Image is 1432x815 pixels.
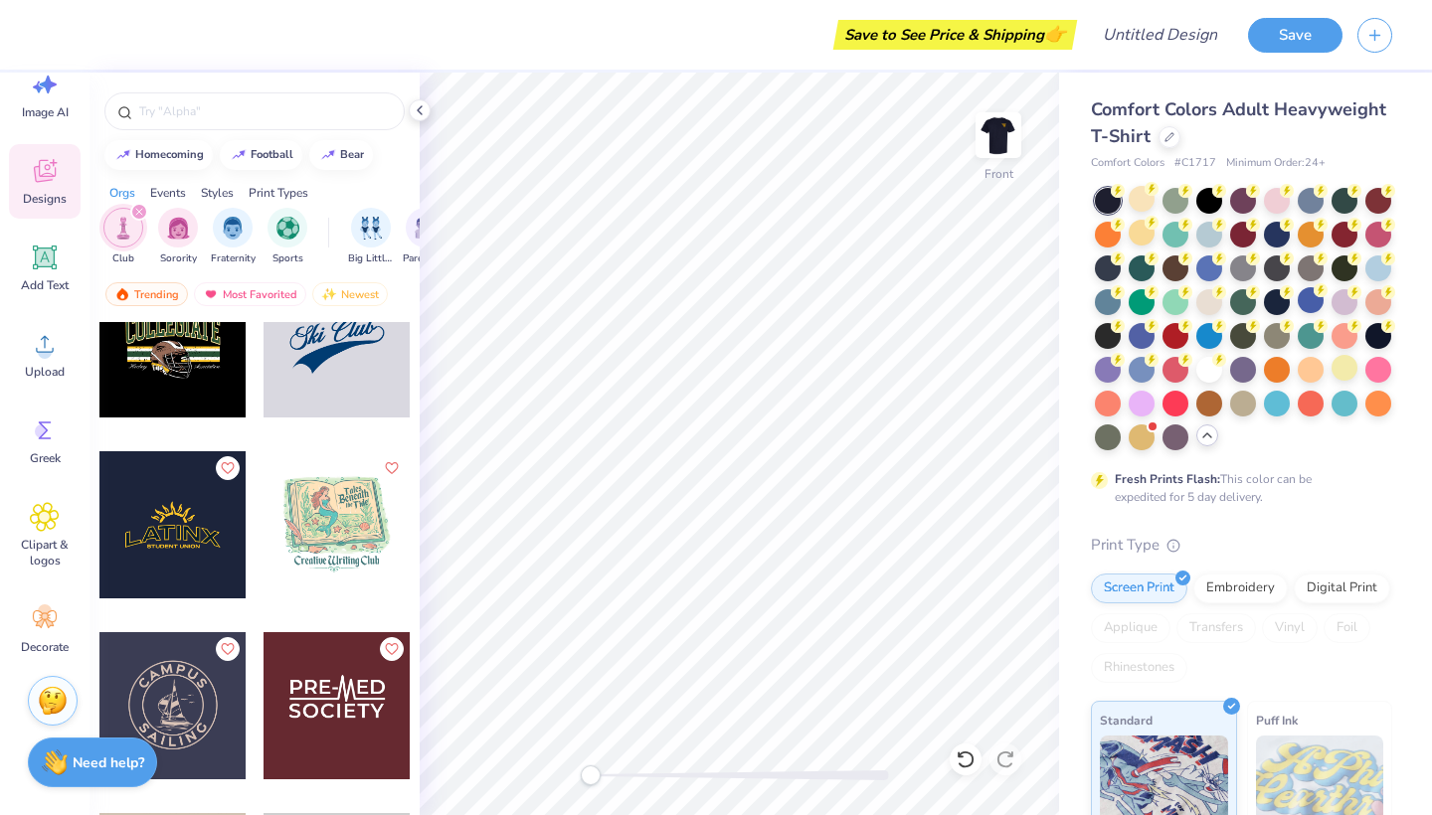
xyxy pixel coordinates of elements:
[1044,22,1066,46] span: 👉
[220,140,302,170] button: football
[268,208,307,266] button: filter button
[249,184,308,202] div: Print Types
[1091,155,1164,172] span: Comfort Colors
[309,140,373,170] button: bear
[581,765,601,785] div: Accessibility label
[1091,573,1187,603] div: Screen Print
[1256,710,1298,731] span: Puff Ink
[1091,534,1392,557] div: Print Type
[380,637,404,661] button: Like
[21,277,69,293] span: Add Text
[348,208,394,266] button: filter button
[216,637,240,661] button: Like
[321,287,337,301] img: newest.gif
[1091,613,1170,643] div: Applique
[380,456,404,480] button: Like
[272,251,303,266] span: Sports
[158,208,198,266] div: filter for Sorority
[403,208,448,266] button: filter button
[22,104,69,120] span: Image AI
[112,251,134,266] span: Club
[1115,471,1220,487] strong: Fresh Prints Flash:
[211,251,256,266] span: Fraternity
[203,287,219,301] img: most_fav.gif
[1193,573,1288,603] div: Embroidery
[158,208,198,266] button: filter button
[348,208,394,266] div: filter for Big Little Reveal
[73,753,144,772] strong: Need help?
[1248,18,1342,53] button: Save
[340,149,364,160] div: bear
[231,149,247,161] img: trend_line.gif
[12,537,78,569] span: Clipart & logos
[1091,653,1187,683] div: Rhinestones
[1294,573,1390,603] div: Digital Print
[104,140,213,170] button: homecoming
[1324,613,1370,643] div: Foil
[348,251,394,266] span: Big Little Reveal
[109,184,135,202] div: Orgs
[160,251,197,266] span: Sorority
[1115,470,1359,506] div: This color can be expedited for 5 day delivery.
[222,217,244,240] img: Fraternity Image
[984,165,1013,183] div: Front
[838,20,1072,50] div: Save to See Price & Shipping
[211,208,256,266] div: filter for Fraternity
[251,149,293,160] div: football
[403,251,448,266] span: Parent's Weekend
[415,217,438,240] img: Parent's Weekend Image
[194,282,306,306] div: Most Favorited
[216,456,240,480] button: Like
[1087,15,1233,55] input: Untitled Design
[21,639,69,655] span: Decorate
[25,364,65,380] span: Upload
[150,184,186,202] div: Events
[201,184,234,202] div: Styles
[403,208,448,266] div: filter for Parent's Weekend
[1174,155,1216,172] span: # C1717
[276,217,299,240] img: Sports Image
[103,208,143,266] div: filter for Club
[1226,155,1326,172] span: Minimum Order: 24 +
[979,115,1018,155] img: Front
[114,287,130,301] img: trending.gif
[137,101,392,121] input: Try "Alpha"
[112,217,134,240] img: Club Image
[1100,710,1153,731] span: Standard
[1262,613,1318,643] div: Vinyl
[23,191,67,207] span: Designs
[312,282,388,306] div: Newest
[320,149,336,161] img: trend_line.gif
[30,450,61,466] span: Greek
[105,282,188,306] div: Trending
[211,208,256,266] button: filter button
[115,149,131,161] img: trend_line.gif
[360,217,382,240] img: Big Little Reveal Image
[268,208,307,266] div: filter for Sports
[103,208,143,266] button: filter button
[135,149,204,160] div: homecoming
[1176,613,1256,643] div: Transfers
[1091,97,1386,148] span: Comfort Colors Adult Heavyweight T-Shirt
[167,217,190,240] img: Sorority Image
